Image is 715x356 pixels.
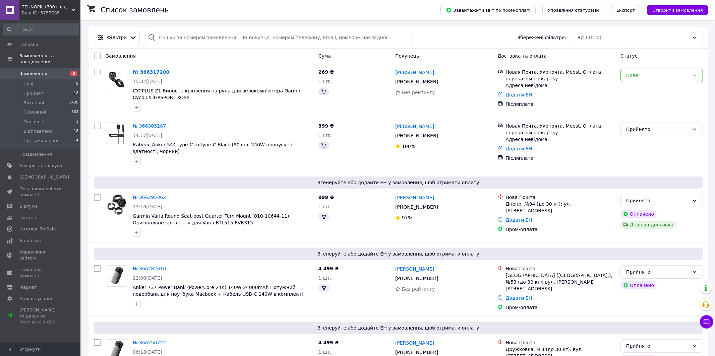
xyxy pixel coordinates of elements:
[506,226,615,233] div: Пром-оплата
[318,133,332,138] span: 1 шт.
[626,268,689,276] div: Прийнято
[440,5,536,15] button: Завантажити звіт по пром-оплаті
[620,221,676,229] div: Дешева доставка
[506,155,615,161] div: Післяплата
[506,194,615,201] div: Нова Пошта
[19,71,47,77] span: Замовлення
[578,34,585,41] span: Всі
[620,53,638,59] span: Статус
[318,53,331,59] span: Cума
[23,109,46,115] span: Скасовані
[318,275,332,281] span: 1 шт.
[107,69,127,90] img: Фото товару
[506,201,615,214] div: Днепр, №94 (до 30 кг): ул. [STREET_ADDRESS]
[394,274,439,283] div: [PHONE_NUMBER]
[133,142,294,154] a: Кабель Anker 544 type-C to type-C Black (90 cm, 240W пропускної здатності, Чорний)
[542,5,604,15] button: Управління статусами
[19,307,62,326] span: [PERSON_NAME] та рахунки
[133,133,162,138] span: 14:17[DATE]
[19,163,62,169] span: Товари та послуги
[76,119,78,125] span: 1
[402,144,415,149] span: 100%
[506,101,615,108] div: Післяплата
[23,81,33,87] span: Нові
[97,179,700,186] span: Згенеруйте або додайте ЕН у замовлення, щоб отримати оплату
[395,53,419,59] span: Покупець
[626,72,689,79] div: Нове
[74,90,78,96] span: 18
[626,197,689,204] div: Прийнято
[19,186,62,198] span: Показники роботи компанії
[23,128,53,134] span: Відправлено
[506,265,615,272] div: Нова Пошта
[506,217,532,223] a: Додати ЕН
[23,100,44,106] span: Виконані
[23,119,45,125] span: Оплачені
[107,34,127,41] span: Фільтри
[19,238,43,244] span: Аналітика
[318,266,339,271] span: 4 499 ₴
[69,100,78,106] span: 3428
[318,340,339,345] span: 4 499 ₴
[133,79,162,84] span: 15:32[DATE]
[506,92,532,97] a: Додати ЕН
[506,69,615,82] div: Новая Почта. Укрпочта. Meest. Оплата переказом на картку
[394,202,439,212] div: [PHONE_NUMBER]
[700,315,713,329] button: Чат з покупцем
[395,69,434,76] a: [PERSON_NAME]
[133,285,303,297] a: Anker 737 Power Bank (PowerCore 24K) 140W 24000mAh Потужний повербанк для ноутбука Macbook + Кабе...
[71,109,78,115] span: 533
[19,249,62,261] span: Управління сайтом
[106,69,127,90] a: Фото товару
[133,88,302,100] a: CYCPLUS Z1 Виносне кріплення на руль для велокомп'ютера Garmin Cycplus iGPSPORT XOSS
[640,7,708,12] a: Створити замовлення
[106,194,127,215] a: Фото товару
[395,340,434,346] a: [PERSON_NAME]
[106,265,127,287] a: Фото товару
[318,69,334,75] span: 269 ₴
[145,31,413,44] input: Пошук за номером замовлення, ПІБ покупця, номером телефону, Email, номером накладної
[318,195,334,200] span: 999 ₴
[652,8,703,13] span: Створити замовлення
[133,213,289,225] a: Garmin Varia Round Seat-post Quarter Turn Mount (010-10644-11) Оригінальне кріплення для Varia RT...
[19,42,38,48] span: Головна
[19,296,54,302] span: Налаштування
[498,53,547,59] span: Доставка та оплата
[76,138,78,144] span: 4
[106,123,127,144] a: Фото товару
[506,295,532,301] a: Додати ЕН
[106,53,136,59] span: Замовлення
[318,204,332,209] span: 1 шт.
[19,319,62,325] div: Prom мікс 1 000
[506,304,615,311] div: Пром-оплата
[506,136,615,143] div: Адреса невідома.
[133,266,166,271] a: № 366282610
[19,267,62,279] span: Гаманець компанії
[620,281,657,289] div: Оплачено
[586,35,602,40] span: (4010)
[133,195,166,200] a: № 366295362
[133,123,166,129] a: № 366305287
[402,215,412,220] span: 97%
[133,349,162,355] span: 06:18[DATE]
[76,81,78,87] span: 8
[109,123,125,144] img: Фото товару
[506,339,615,346] div: Нова Пошта
[19,203,37,209] span: Відгуки
[647,5,708,15] button: Створити замовлення
[395,194,434,201] a: [PERSON_NAME]
[106,194,127,215] img: Фото товару
[394,131,439,140] div: [PHONE_NUMBER]
[133,340,166,345] a: № 366250722
[23,138,60,144] span: Під замовлення
[318,79,332,84] span: 1 шт.
[70,71,77,76] span: 8
[22,4,72,10] span: TEHNOPIL (700+ відгуків - Відправка в день замовлення 7 днів на тиждень - Гарантія на товари)
[3,23,79,35] input: Пошук
[395,123,434,130] a: [PERSON_NAME]
[402,90,435,95] span: Без рейтингу
[395,266,434,272] a: [PERSON_NAME]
